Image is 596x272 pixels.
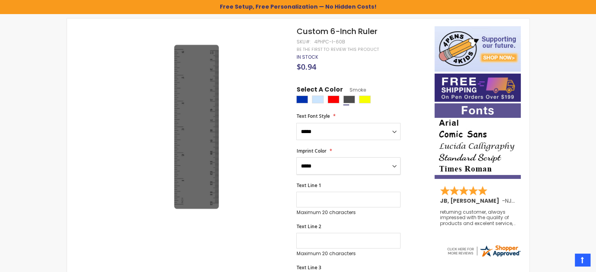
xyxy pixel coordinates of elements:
a: Top [575,254,590,266]
strong: SKU [296,38,311,45]
span: Select A Color [296,85,342,96]
div: Clear [312,95,324,103]
p: Maximum 20 characters [296,250,400,257]
span: - , [502,197,570,205]
img: font-personalization-examples [435,103,521,179]
span: Text Line 1 [296,182,321,189]
div: Red [328,95,339,103]
div: Blue [296,95,308,103]
span: Text Font Style [296,113,330,119]
span: Imprint Color [296,148,326,154]
span: Smoke [342,86,366,93]
span: In stock [296,54,318,60]
div: 4PHPC-I-60b [314,39,345,45]
img: 4pens 4 kids [435,26,521,72]
span: NJ [505,197,515,205]
span: Text Line 2 [296,223,321,230]
p: Maximum 20 characters [296,209,400,216]
img: 4pens.com widget logo [446,244,521,258]
span: Text Line 3 [296,264,321,271]
a: Be the first to review this product [296,47,379,52]
span: JB, [PERSON_NAME] [440,197,502,205]
img: Free shipping on orders over $199 [435,74,521,102]
span: $0.94 [296,61,316,72]
div: Smoke [343,95,355,103]
img: 4phpc-i-60b-custom-6-inch-ruler-smoke_1_1.jpg [107,38,286,216]
div: Yellow [359,95,371,103]
div: Availability [296,54,318,60]
div: returning customer, always impressed with the quality of products and excelent service, will retu... [440,209,516,226]
a: 4pens.com certificate URL [446,253,521,259]
span: Custom 6-Inch Ruler [296,26,377,37]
